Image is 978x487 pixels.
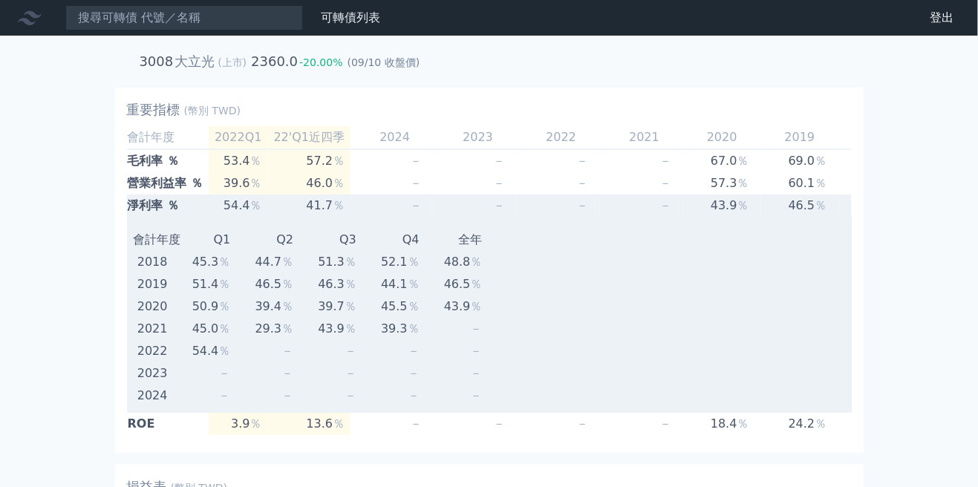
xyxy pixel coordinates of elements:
[737,416,749,431] span: ％
[493,416,505,431] span: －
[683,195,761,217] td: 43.9
[133,229,169,251] td: 會計年度
[268,195,351,217] td: 41.7
[218,344,230,358] span: ％
[169,251,232,273] td: 45.3
[815,416,827,431] span: ％
[815,154,827,168] span: ％
[231,229,294,251] td: Q2
[281,299,293,313] span: ％
[215,130,262,144] span: 2022Q1
[281,344,293,358] span: －
[127,99,180,120] h2: 重要指標
[408,388,420,402] span: －
[683,126,761,149] td: 2020
[357,251,420,273] td: 52.1
[761,413,839,435] td: 24.2
[345,388,356,402] span: －
[471,255,483,269] span: ％
[761,172,839,195] td: 60.1
[761,195,839,217] td: 46.5
[357,318,420,340] td: 39.3
[408,366,420,380] span: －
[357,295,420,318] td: 45.5
[65,5,303,30] input: 搜尋可轉債 代號／名稱
[218,299,230,313] span: ％
[250,416,262,431] span: ％
[231,273,294,295] td: 46.5
[250,50,299,73] td: 2360.0
[493,176,505,190] span: －
[133,385,169,407] td: 2024
[493,198,505,212] span: －
[471,299,483,313] span: ％
[281,388,293,402] span: －
[410,176,422,190] span: －
[471,366,483,380] span: －
[218,277,230,291] span: ％
[250,176,262,190] span: ％
[321,10,380,24] a: 可轉債列表
[408,321,420,336] span: ％
[127,172,209,195] td: 營業利益率 ％
[410,154,422,168] span: －
[904,416,978,487] div: 聊天小工具
[127,413,209,435] td: ROE
[209,413,268,435] td: 3.9
[218,255,230,269] span: ％
[410,416,422,431] span: －
[410,198,422,212] span: －
[345,344,356,358] span: －
[333,198,345,212] span: ％
[209,149,268,172] td: 53.4
[600,126,683,149] td: 2021
[683,149,761,172] td: 67.0
[133,340,169,362] td: 2022
[231,295,294,318] td: 39.4
[659,154,671,168] span: －
[815,198,827,212] span: ％
[471,344,483,358] span: －
[345,321,356,336] span: ％
[294,251,357,273] td: 51.3
[839,126,917,149] td: 2018
[209,195,268,217] td: 54.4
[351,126,434,149] td: 2024
[169,318,232,340] td: 45.0
[133,295,169,318] td: 2020
[576,154,588,168] span: －
[761,126,839,149] td: 2019
[133,362,169,385] td: 2023
[268,413,351,435] td: 13.6
[268,172,351,195] td: 46.0
[294,273,357,295] td: 46.3
[493,154,505,168] span: －
[169,229,232,251] td: Q1
[345,255,356,269] span: ％
[839,149,917,172] td: 68.8
[839,413,917,435] td: 24.4
[420,229,483,251] td: 全年
[274,130,345,144] span: 22'Q1近四季
[231,318,294,340] td: 29.3
[683,413,761,435] td: 18.4
[250,154,262,168] span: ％
[127,195,209,217] td: 淨利率 ％
[169,273,232,295] td: 51.4
[169,340,232,362] td: 54.4
[268,149,351,172] td: 57.2
[127,149,209,172] td: 毛利率 ％
[299,56,345,68] span: -20.00%
[357,273,420,295] td: 44.1
[250,198,262,212] span: ％
[737,176,749,190] span: ％
[737,198,749,212] span: ％
[281,255,293,269] span: ％
[281,321,293,336] span: ％
[184,103,241,118] span: (幣別 TWD)
[815,176,827,190] span: ％
[471,388,483,402] span: －
[408,344,420,358] span: －
[576,416,588,431] span: －
[839,172,917,195] td: 59.3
